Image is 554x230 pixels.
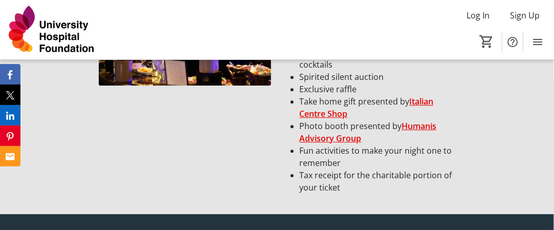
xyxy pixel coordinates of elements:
[300,120,456,144] li: Photo booth presented by
[300,95,456,120] li: Take home gift presented by
[502,32,523,52] button: Help
[502,7,548,24] button: Sign Up
[467,9,490,22] span: Log In
[300,144,456,169] li: Fun activities to make your night one to remember
[527,32,548,52] button: Menu
[458,7,498,24] button: Log In
[300,83,456,95] li: Exclusive raffle
[300,96,434,119] a: Italian Centre Shop
[300,71,456,83] li: Spirited silent auction
[477,32,496,51] button: Cart
[6,4,97,55] img: University Hospital Foundation's Logo
[510,9,540,22] span: Sign Up
[300,169,456,194] li: Tax receipt for the charitable portion of your ticket
[300,120,437,144] a: Humanis Advisory Group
